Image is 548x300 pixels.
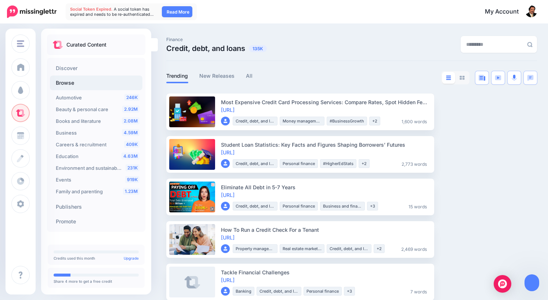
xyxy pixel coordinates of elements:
[494,275,511,293] div: Open Intercom Messenger
[125,176,139,183] span: 919K
[50,200,142,214] a: Publishers
[221,98,430,106] div: Most Expensive Credit Card Processing Services: Compare Rates, Spot Hidden Fees, Choose Smarter A...
[446,76,451,80] img: list-blue.png
[56,130,77,136] span: Business
[479,75,485,81] img: article-blue.png
[221,183,430,191] div: Eliminate All Debt in 5-7 Years
[53,41,63,49] img: curate.png
[221,107,235,113] a: [URL]
[221,244,230,253] img: user_default_image.png
[320,159,356,168] li: #HigherEdStats
[56,118,101,124] span: Books and literature
[327,244,371,253] li: Credit, debt, and loans
[122,106,139,113] span: 2.92M
[70,7,113,12] span: Social Token Expired.
[56,153,79,159] span: Education
[199,72,235,80] a: New Releases
[406,202,430,211] li: 15 words
[221,287,230,296] img: user_default_image.png
[121,153,139,160] span: 4.63M
[162,6,192,17] a: Read More
[17,40,24,47] img: menu.png
[221,159,230,168] img: user_default_image.png
[407,287,430,296] li: 7 words
[460,76,465,80] img: grid-grey.png
[122,129,139,136] span: 4.59M
[280,117,324,125] li: Money management
[126,164,139,171] span: 231K
[367,202,378,211] li: +3
[56,189,103,194] span: Family and parenting
[495,75,501,80] img: video-blue.png
[512,74,517,81] img: microphone.png
[70,7,154,17] span: A social token has expired and needs to be re-authenticated…
[233,287,254,296] li: Banking
[478,3,537,21] a: My Account
[399,117,430,125] li: 1,600 words
[249,45,267,52] span: 135K
[221,202,230,211] img: user_default_image.png
[280,202,318,211] li: Personal finance
[124,94,139,101] span: 246K
[246,72,253,80] a: All
[233,117,277,125] li: Credit, debt, and loans
[374,244,385,253] li: +2
[304,287,342,296] li: Personal finance
[399,159,430,168] li: 2,773 words
[166,36,267,43] span: Finance
[221,234,235,241] a: [URL]
[359,159,370,168] li: +2
[233,244,277,253] li: Property management
[221,226,430,234] div: How To Run a Credit Check For a Tenant
[66,40,106,49] p: Curated Content
[327,117,367,125] li: #BusinessGrowth
[257,287,301,296] li: Credit, debt, and loans
[123,188,139,195] span: 1.23M
[233,202,277,211] li: Credit, debt, and loans
[124,141,139,148] span: 409K
[221,149,235,156] a: [URL]
[221,192,235,198] a: [URL]
[50,61,142,76] a: Discover
[369,117,380,125] li: +2
[527,42,533,47] img: search-grey-6.png
[56,165,124,171] span: Environment and sustainability
[56,95,82,100] span: Automotive
[280,159,318,168] li: Personal finance
[344,287,355,296] li: +3
[50,76,142,90] a: Browse
[50,214,142,229] a: Promote
[56,142,106,147] span: Careers & recruitment
[56,106,108,112] span: Beauty & personal care
[527,75,534,81] img: chat-square-blue.png
[7,6,57,18] img: Missinglettr
[221,141,430,149] div: Student Loan Statistics: Key Facts and Figures Shaping Borrowers’ Futures
[56,177,71,183] span: Events
[398,244,430,253] li: 2,469 words
[233,159,277,168] li: Credit, debt, and loans
[320,202,365,211] li: Business and finance
[221,277,235,283] a: [URL]
[221,117,230,125] img: user_default_image.png
[166,72,188,80] a: Trending
[122,117,139,124] span: 2.08M
[280,244,324,253] li: Real estate marketing
[221,268,430,276] div: Tackle Financial Challenges
[166,45,245,52] span: Credit, debt, and loans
